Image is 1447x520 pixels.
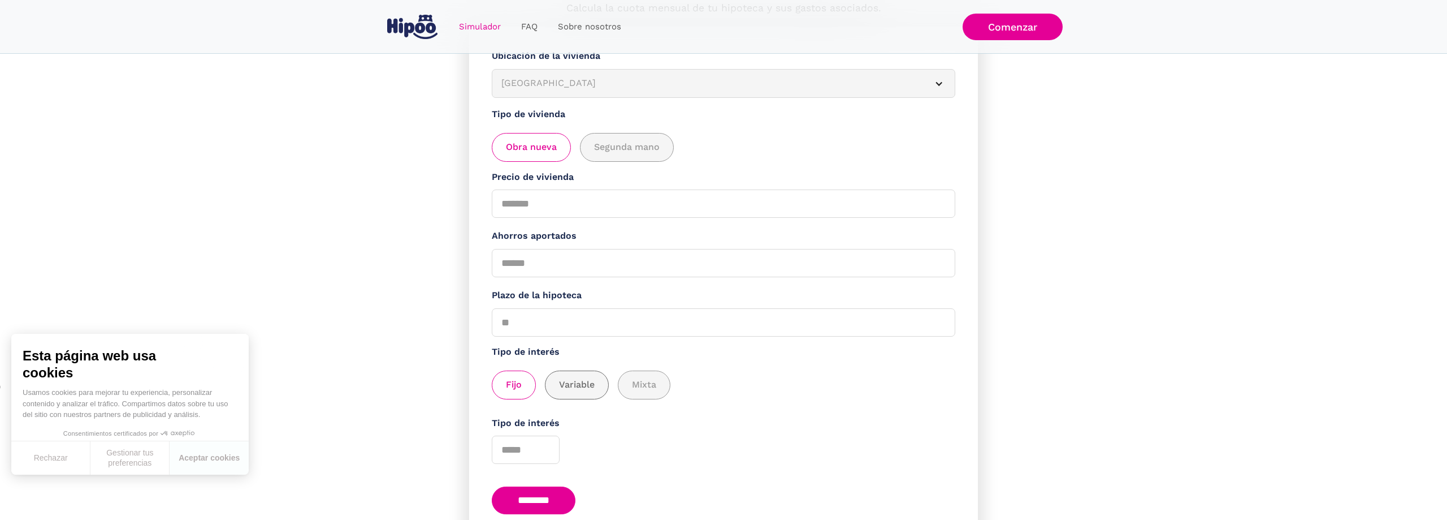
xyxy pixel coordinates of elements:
[506,140,557,154] span: Obra nueva
[492,170,955,184] label: Precio de vivienda
[492,416,955,431] label: Tipo de interés
[632,378,656,392] span: Mixta
[492,345,955,359] label: Tipo de interés
[559,378,595,392] span: Variable
[511,16,548,38] a: FAQ
[963,14,1063,40] a: Comenzar
[492,49,955,63] label: Ubicación de la vivienda
[384,10,440,44] a: home
[492,133,955,162] div: add_description_here
[506,378,522,392] span: Fijo
[501,76,919,91] div: [GEOGRAPHIC_DATA]
[492,229,955,243] label: Ahorros aportados
[492,69,955,98] article: [GEOGRAPHIC_DATA]
[492,289,955,303] label: Plazo de la hipoteca
[449,16,511,38] a: Simulador
[548,16,631,38] a: Sobre nosotros
[594,140,660,154] span: Segunda mano
[492,108,955,122] label: Tipo de vivienda
[492,371,955,399] div: add_description_here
